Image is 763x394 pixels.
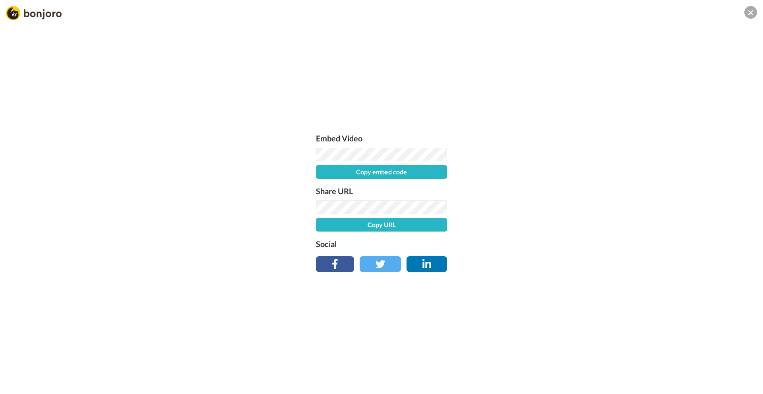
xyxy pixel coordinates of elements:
button: Copy embed code [316,165,447,179]
img: Bonjoro Logo [6,6,62,20]
label: Social [316,238,447,250]
label: Embed Video [316,132,447,145]
label: Share URL [316,185,447,197]
button: Copy URL [316,218,447,232]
